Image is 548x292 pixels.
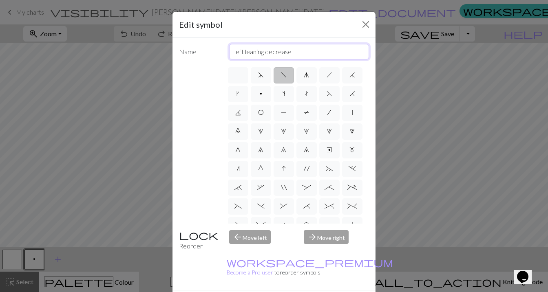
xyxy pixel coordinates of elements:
[349,128,355,134] span: 5
[302,184,311,191] span: :
[349,165,356,172] span: .
[234,203,242,209] span: (
[304,222,309,228] span: b
[235,147,241,153] span: 6
[349,72,355,78] span: j
[234,184,242,191] span: `
[304,72,309,78] span: g
[350,222,354,228] span: i
[227,257,393,268] span: workspace_premium
[258,165,263,172] span: G
[258,147,263,153] span: 7
[280,203,287,209] span: &
[179,18,223,31] h5: Edit symbol
[281,184,287,191] span: "
[258,128,263,134] span: 1
[235,109,241,116] span: J
[347,184,357,191] span: +
[349,90,355,97] span: H
[282,165,286,172] span: I
[352,109,353,116] span: |
[257,184,265,191] span: ,
[282,90,285,97] span: s
[327,72,332,78] span: h
[227,259,393,276] small: to reorder symbols
[327,147,332,153] span: e
[260,90,262,97] span: p
[236,90,239,97] span: k
[258,72,264,78] span: d
[327,90,332,97] span: F
[305,90,308,97] span: t
[304,147,309,153] span: 9
[256,222,265,228] span: -
[281,109,287,116] span: P
[327,109,331,116] span: /
[236,165,240,172] span: n
[304,109,309,116] span: T
[227,259,393,276] a: Become a Pro user
[325,184,334,191] span: ;
[349,147,355,153] span: m
[281,72,287,78] span: f
[233,222,243,228] span: _
[359,18,372,31] button: Close
[281,147,286,153] span: 8
[327,128,332,134] span: 4
[304,165,309,172] span: '
[326,165,333,172] span: ~
[325,203,334,209] span: ^
[327,222,332,228] span: c
[257,203,265,209] span: )
[347,203,357,209] span: %
[235,128,241,134] span: 0
[281,128,286,134] span: 2
[304,128,309,134] span: 3
[258,109,264,116] span: O
[174,44,224,59] label: Name
[514,259,540,284] iframe: chat widget
[174,230,224,251] div: Reorder
[281,222,287,228] span: a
